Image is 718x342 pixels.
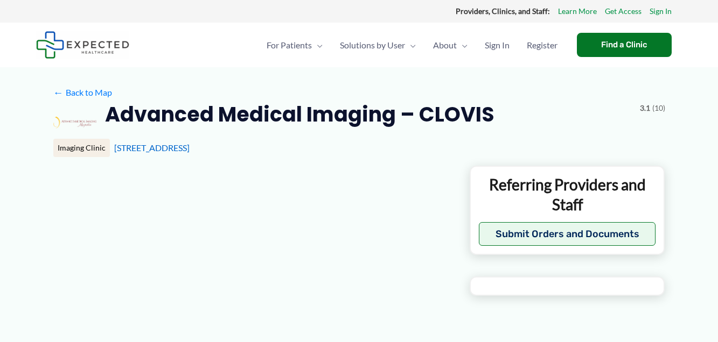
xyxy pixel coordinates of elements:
[424,26,476,64] a: AboutMenu Toggle
[53,87,64,97] span: ←
[640,101,650,115] span: 3.1
[479,222,656,246] button: Submit Orders and Documents
[36,31,129,59] img: Expected Healthcare Logo - side, dark font, small
[433,26,457,64] span: About
[331,26,424,64] a: Solutions by UserMenu Toggle
[456,6,550,16] strong: Providers, Clinics, and Staff:
[605,4,642,18] a: Get Access
[476,26,518,64] a: Sign In
[340,26,405,64] span: Solutions by User
[114,142,190,153] a: [STREET_ADDRESS]
[527,26,557,64] span: Register
[577,33,672,57] a: Find a Clinic
[312,26,323,64] span: Menu Toggle
[485,26,510,64] span: Sign In
[258,26,566,64] nav: Primary Site Navigation
[652,101,665,115] span: (10)
[405,26,416,64] span: Menu Toggle
[518,26,566,64] a: Register
[267,26,312,64] span: For Patients
[53,84,112,101] a: ←Back to Map
[479,175,656,214] p: Referring Providers and Staff
[105,101,494,127] h2: Advanced Medical Imaging – CLOVIS
[258,26,331,64] a: For PatientsMenu Toggle
[457,26,468,64] span: Menu Toggle
[53,139,110,157] div: Imaging Clinic
[558,4,597,18] a: Learn More
[650,4,672,18] a: Sign In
